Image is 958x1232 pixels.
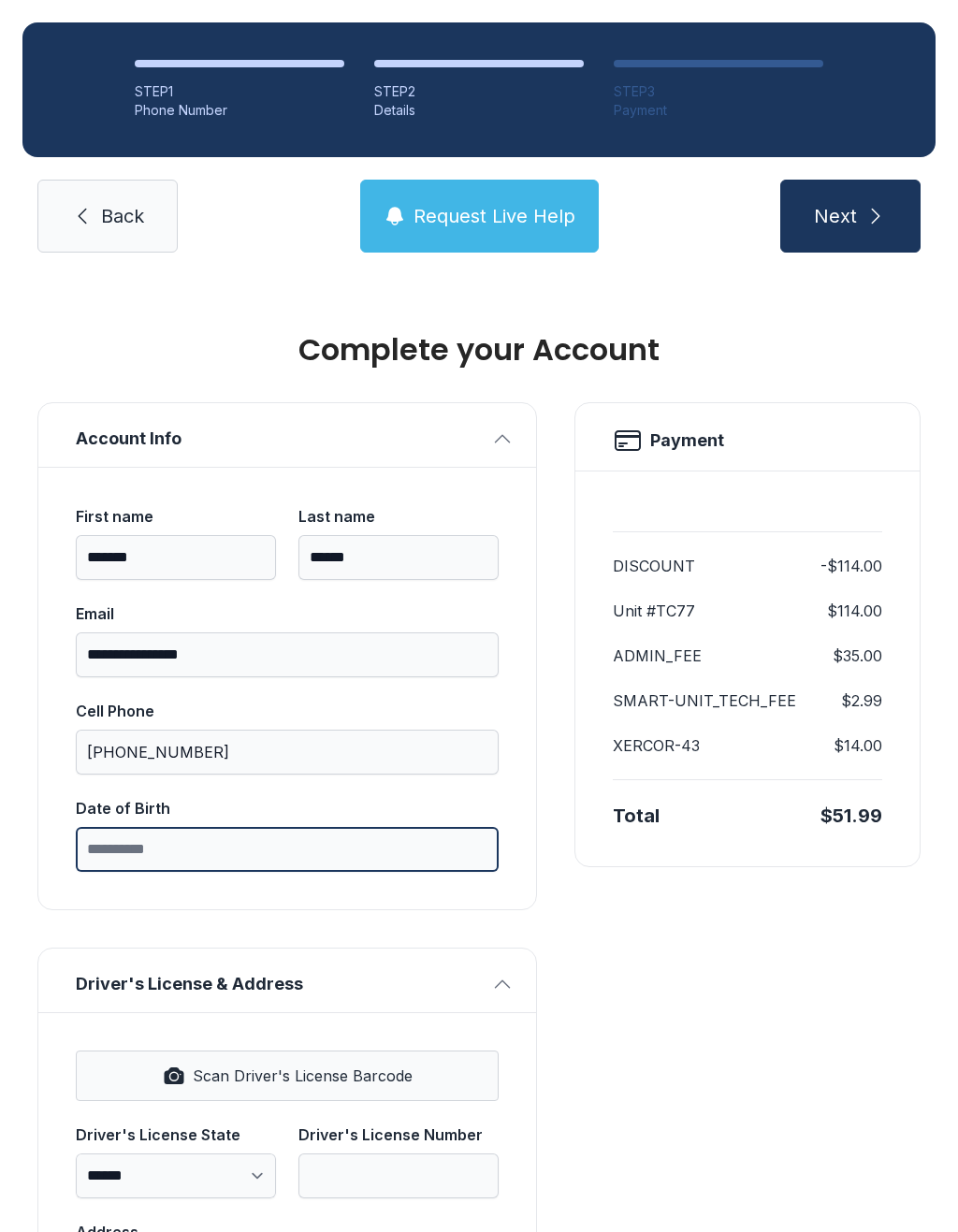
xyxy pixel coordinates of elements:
dt: Unit #TC77 [613,600,695,622]
h1: Complete your Account [37,335,921,365]
button: Account Info [38,403,536,467]
span: Account Info [76,426,484,452]
input: Driver's License Number [298,1153,499,1198]
input: Last name [298,535,499,580]
span: Back [101,203,144,229]
span: Scan Driver's License Barcode [193,1065,413,1087]
div: $51.99 [820,803,882,829]
dd: $2.99 [841,689,882,712]
dd: $14.00 [834,734,882,757]
dd: $114.00 [827,600,882,622]
div: Cell Phone [76,700,499,722]
div: Payment [614,101,823,120]
dd: $35.00 [833,645,882,667]
div: Driver's License State [76,1123,276,1146]
dt: XERCOR-43 [613,734,700,757]
input: Cell Phone [76,730,499,775]
div: Details [374,101,584,120]
span: Next [814,203,857,229]
button: Driver's License & Address [38,949,536,1012]
div: Date of Birth [76,797,499,819]
div: Total [613,803,660,829]
div: Driver's License Number [298,1123,499,1146]
select: Driver's License State [76,1153,276,1198]
dd: -$114.00 [820,555,882,577]
input: Email [76,632,499,677]
div: Last name [298,505,499,528]
h2: Payment [650,428,724,454]
div: Email [76,602,499,625]
span: Driver's License & Address [76,971,484,997]
input: First name [76,535,276,580]
dt: SMART-UNIT_TECH_FEE [613,689,796,712]
div: STEP 3 [614,82,823,101]
div: STEP 2 [374,82,584,101]
div: First name [76,505,276,528]
dt: DISCOUNT [613,555,695,577]
input: Date of Birth [76,827,499,872]
div: Phone Number [135,101,344,120]
dt: ADMIN_FEE [613,645,702,667]
div: STEP 1 [135,82,344,101]
span: Request Live Help [414,203,575,229]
